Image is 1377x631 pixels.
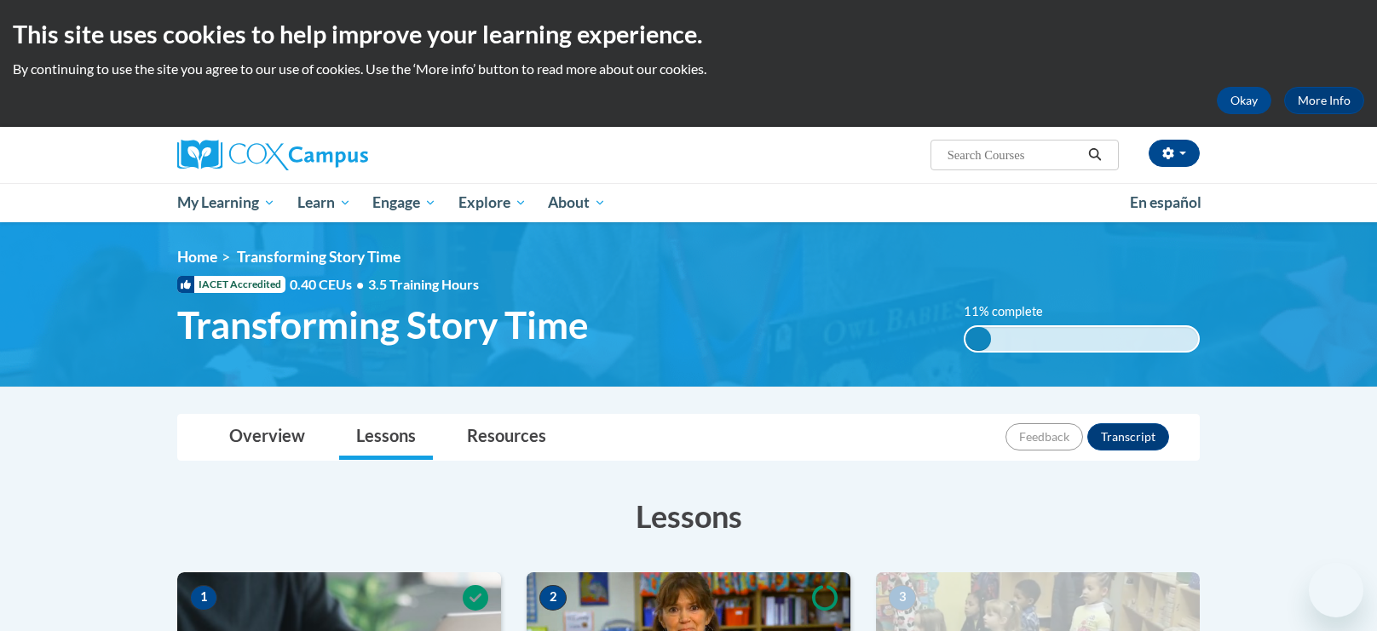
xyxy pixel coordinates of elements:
a: Explore [447,183,538,222]
a: Home [177,248,217,266]
h2: This site uses cookies to help improve your learning experience. [13,17,1364,51]
a: Learn [286,183,362,222]
iframe: Button to launch messaging window [1309,563,1363,617]
span: Learn [297,192,351,213]
span: About [548,192,606,213]
span: 2 [539,585,567,611]
span: Engage [372,192,436,213]
a: My Learning [166,183,286,222]
img: Cox Campus [177,140,368,170]
label: 11% complete [964,302,1062,321]
div: Main menu [152,183,1225,222]
button: Transcript [1087,423,1169,450]
button: Feedback [1005,423,1083,450]
a: More Info [1284,87,1364,114]
span: 1 [190,585,217,611]
span: 3 [889,585,916,611]
div: 11% complete [965,327,991,351]
a: Resources [450,415,563,460]
button: Account Settings [1149,140,1200,167]
span: Explore [458,192,527,213]
span: 0.40 CEUs [290,275,368,294]
span: • [356,276,364,292]
button: Okay [1217,87,1271,114]
span: Transforming Story Time [237,248,400,266]
a: About [538,183,618,222]
span: IACET Accredited [177,276,285,293]
button: Search [1082,145,1108,165]
span: En español [1130,193,1201,211]
a: Cox Campus [177,140,501,170]
span: 3.5 Training Hours [368,276,479,292]
span: Transforming Story Time [177,302,589,347]
h3: Lessons [177,495,1200,537]
a: Lessons [339,415,433,460]
a: En español [1119,185,1213,221]
input: Search Courses [946,145,1082,165]
span: My Learning [177,192,275,213]
a: Overview [212,415,322,460]
p: By continuing to use the site you agree to our use of cookies. Use the ‘More info’ button to read... [13,60,1364,78]
a: Engage [361,183,447,222]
